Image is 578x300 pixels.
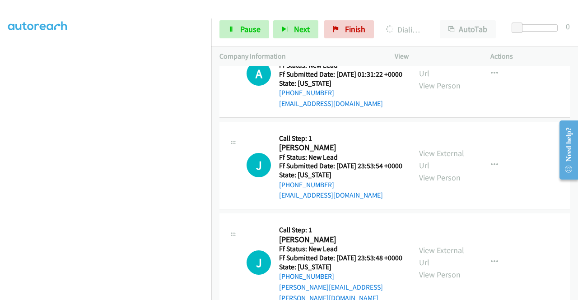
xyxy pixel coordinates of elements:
iframe: Resource Center [552,114,578,186]
h5: Ff Status: New Lead [279,245,403,254]
div: 0 [566,20,570,32]
h5: Call Step: 1 [279,226,403,235]
h2: [PERSON_NAME] [279,235,403,245]
h5: State: [US_STATE] [279,263,403,272]
h5: State: [US_STATE] [279,171,402,180]
div: The call is yet to be attempted [247,250,271,275]
h5: Ff Submitted Date: [DATE] 23:53:48 +0000 [279,254,403,263]
a: View External Url [419,148,464,171]
h5: State: [US_STATE] [279,79,402,88]
a: View External Url [419,245,464,268]
p: Company Information [219,51,378,62]
span: Pause [240,24,261,34]
div: The call is yet to be attempted [247,153,271,177]
button: Next [273,20,318,38]
button: AutoTab [440,20,496,38]
a: Finish [324,20,374,38]
h1: A [247,61,271,86]
a: [PHONE_NUMBER] [279,88,334,97]
span: Next [294,24,310,34]
h5: Ff Submitted Date: [DATE] 23:53:54 +0000 [279,162,402,171]
p: Actions [490,51,570,62]
a: [PHONE_NUMBER] [279,180,334,189]
h5: Ff Status: New Lead [279,61,402,70]
span: Finish [345,24,365,34]
a: [PHONE_NUMBER] [279,272,334,281]
p: Dialing [PERSON_NAME] [386,23,424,36]
h1: J [247,153,271,177]
a: View Person [419,80,461,91]
a: [EMAIL_ADDRESS][DOMAIN_NAME] [279,191,383,199]
p: View [395,51,474,62]
a: Pause [219,20,269,38]
a: View Person [419,172,461,183]
h5: Ff Status: New Lead [279,153,402,162]
h5: Ff Submitted Date: [DATE] 01:31:22 +0000 [279,70,402,79]
a: [EMAIL_ADDRESS][DOMAIN_NAME] [279,99,383,108]
a: View Person [419,269,461,280]
div: The call is yet to be attempted [247,61,271,86]
h2: [PERSON_NAME] [279,143,402,153]
h5: Call Step: 1 [279,134,402,143]
h1: J [247,250,271,275]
